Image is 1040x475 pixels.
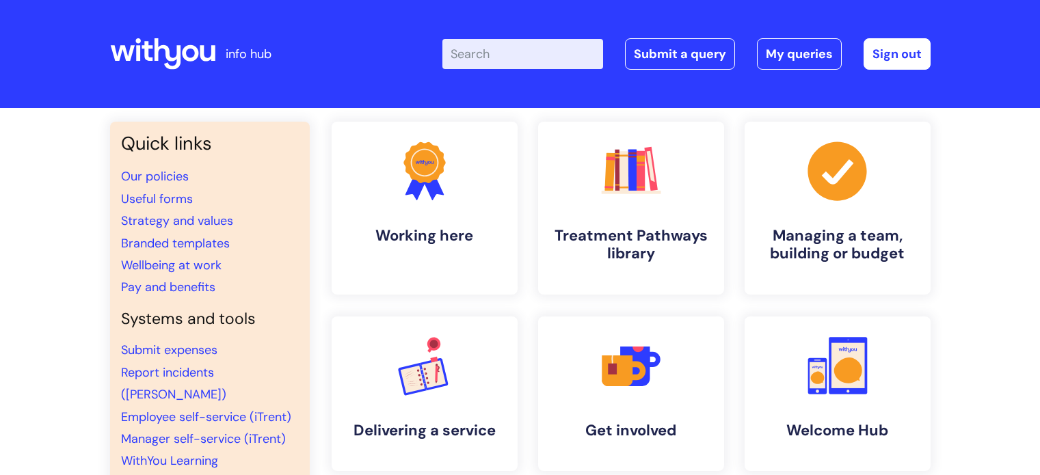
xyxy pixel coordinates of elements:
a: Managing a team, building or budget [745,122,931,295]
a: Sign out [864,38,931,70]
a: Manager self-service (iTrent) [121,431,286,447]
a: Submit expenses [121,342,217,358]
a: Delivering a service [332,316,518,471]
a: Report incidents ([PERSON_NAME]) [121,364,226,403]
h4: Delivering a service [343,422,507,439]
h4: Working here [343,227,507,245]
a: Wellbeing at work [121,257,222,273]
a: Strategy and values [121,213,233,229]
div: | - [442,38,931,70]
a: Get involved [538,316,724,471]
h3: Quick links [121,133,299,154]
a: Useful forms [121,191,193,207]
input: Search [442,39,603,69]
h4: Treatment Pathways library [549,227,713,263]
a: Submit a query [625,38,735,70]
a: Working here [332,122,518,295]
a: Treatment Pathways library [538,122,724,295]
a: Pay and benefits [121,279,215,295]
h4: Managing a team, building or budget [756,227,920,263]
a: WithYou Learning [121,452,218,469]
a: Branded templates [121,235,230,252]
h4: Welcome Hub [756,422,920,439]
h4: Get involved [549,422,713,439]
a: My queries [757,38,842,70]
a: Employee self-service (iTrent) [121,409,291,425]
h4: Systems and tools [121,310,299,329]
a: Welcome Hub [745,316,931,471]
p: info hub [226,43,271,65]
a: Our policies [121,168,189,185]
